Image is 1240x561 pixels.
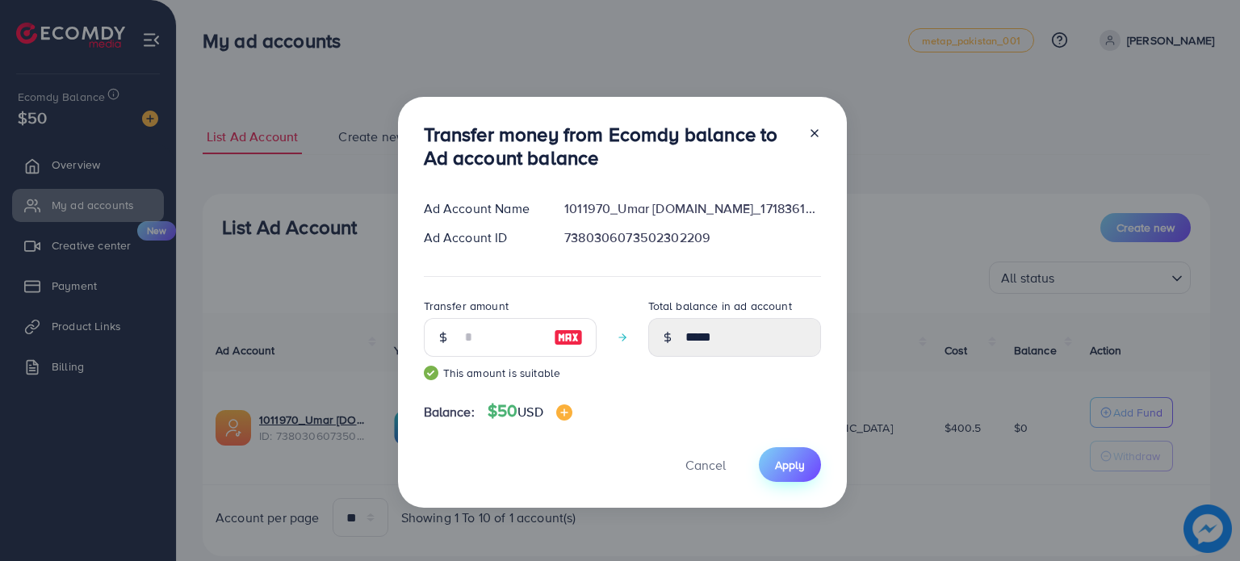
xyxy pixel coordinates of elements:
[685,456,726,474] span: Cancel
[759,447,821,482] button: Apply
[554,328,583,347] img: image
[551,199,833,218] div: 1011970_Umar [DOMAIN_NAME]_1718361421156
[648,298,792,314] label: Total balance in ad account
[665,447,746,482] button: Cancel
[556,404,572,421] img: image
[488,401,572,421] h4: $50
[517,403,542,421] span: USD
[775,457,805,473] span: Apply
[411,199,552,218] div: Ad Account Name
[424,366,438,380] img: guide
[424,365,597,381] small: This amount is suitable
[424,123,795,170] h3: Transfer money from Ecomdy balance to Ad account balance
[424,403,475,421] span: Balance:
[424,298,509,314] label: Transfer amount
[551,228,833,247] div: 7380306073502302209
[411,228,552,247] div: Ad Account ID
